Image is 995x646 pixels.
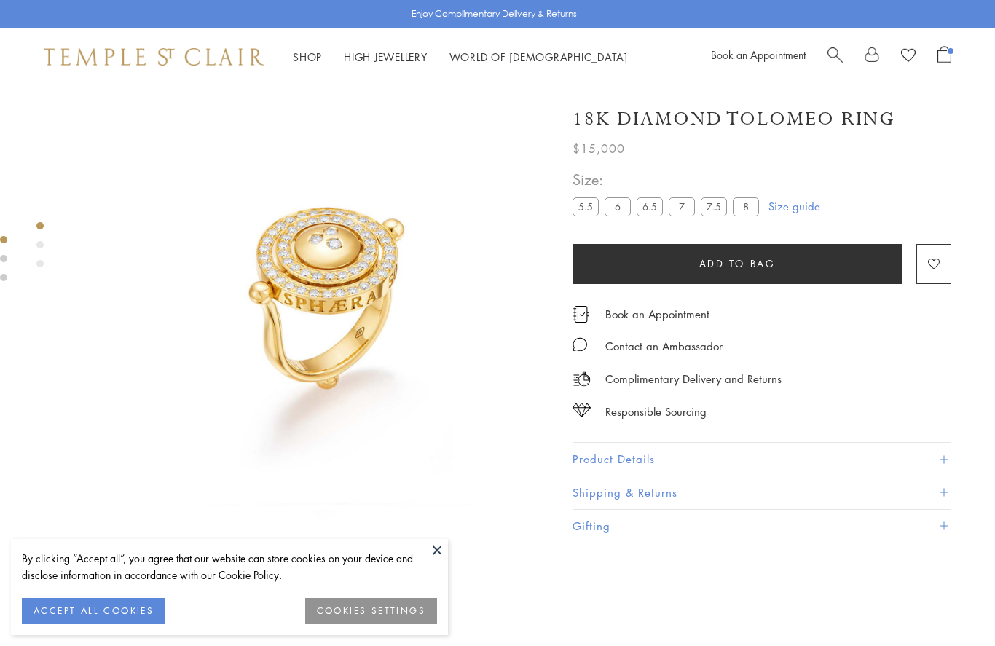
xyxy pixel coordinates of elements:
[573,106,895,132] h1: 18K Diamond Tolomeo Ring
[573,510,951,543] button: Gifting
[711,47,806,62] a: Book an Appointment
[95,86,551,542] img: 18K Diamond Tolomeo Ring
[605,197,631,216] label: 6
[22,598,165,624] button: ACCEPT ALL COOKIES
[605,403,707,421] div: Responsible Sourcing
[573,403,591,417] img: icon_sourcing.svg
[573,443,951,476] button: Product Details
[733,197,759,216] label: 8
[573,476,951,509] button: Shipping & Returns
[22,550,437,583] div: By clicking “Accept all”, you agree that our website can store cookies on your device and disclos...
[573,244,902,284] button: Add to bag
[573,337,587,352] img: MessageIcon-01_2.svg
[669,197,695,216] label: 7
[699,256,776,272] span: Add to bag
[44,48,264,66] img: Temple St. Clair
[637,197,663,216] label: 6.5
[901,46,916,68] a: View Wishlist
[293,48,628,66] nav: Main navigation
[305,598,437,624] button: COOKIES SETTINGS
[605,370,782,388] p: Complimentary Delivery and Returns
[605,337,723,355] div: Contact an Ambassador
[573,197,599,216] label: 5.5
[573,168,765,192] span: Size:
[605,306,709,322] a: Book an Appointment
[768,199,820,213] a: Size guide
[573,139,625,158] span: $15,000
[344,50,428,64] a: High JewelleryHigh Jewellery
[573,306,590,323] img: icon_appointment.svg
[36,218,44,279] div: Product gallery navigation
[293,50,322,64] a: ShopShop
[701,197,727,216] label: 7.5
[412,7,577,21] p: Enjoy Complimentary Delivery & Returns
[449,50,628,64] a: World of [DEMOGRAPHIC_DATA]World of [DEMOGRAPHIC_DATA]
[573,370,591,388] img: icon_delivery.svg
[937,46,951,68] a: Open Shopping Bag
[827,46,843,68] a: Search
